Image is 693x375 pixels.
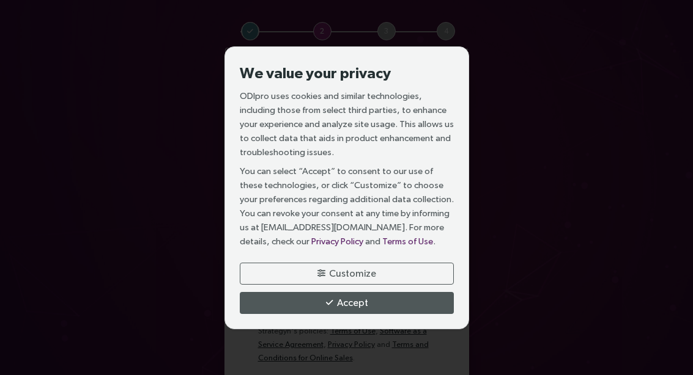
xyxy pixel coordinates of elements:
button: Accept [240,292,454,314]
button: Customize [240,263,454,285]
span: Customize [329,266,376,281]
a: Terms of Use [382,236,433,246]
p: You can select “Accept” to consent to our use of these technologies, or click “Customize” to choo... [240,164,454,248]
span: Accept [337,295,368,310]
a: Privacy Policy [311,236,363,246]
p: ODIpro uses cookies and similar technologies, including those from select third parties, to enhan... [240,89,454,159]
h3: We value your privacy [240,62,454,84]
